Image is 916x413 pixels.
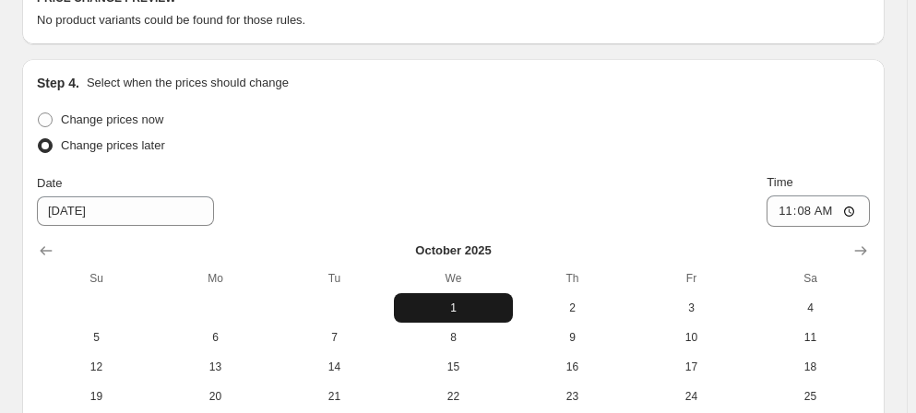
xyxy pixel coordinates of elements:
button: Friday October 10 2025 [632,323,751,352]
span: Mo [163,271,268,286]
button: Monday October 6 2025 [156,323,275,352]
span: 2 [520,301,625,315]
h2: Step 4. [37,74,79,92]
span: 9 [520,330,625,345]
span: Fr [639,271,744,286]
th: Tuesday [275,264,394,293]
button: Friday October 24 2025 [632,382,751,411]
span: 7 [282,330,387,345]
span: No product variants could be found for those rules. [37,13,305,27]
span: 17 [639,360,744,374]
span: 15 [401,360,506,374]
span: We [401,271,506,286]
span: 12 [44,360,149,374]
span: 19 [44,389,149,404]
span: Date [37,176,62,190]
span: Change prices later [61,138,165,152]
span: Sa [758,271,862,286]
button: Monday October 20 2025 [156,382,275,411]
span: 14 [282,360,387,374]
span: 4 [758,301,862,315]
button: Wednesday October 1 2025 [394,293,513,323]
span: 16 [520,360,625,374]
button: Thursday October 9 2025 [513,323,632,352]
span: 20 [163,389,268,404]
span: 11 [758,330,862,345]
button: Wednesday October 8 2025 [394,323,513,352]
button: Tuesday October 21 2025 [275,382,394,411]
span: 13 [163,360,268,374]
span: 24 [639,389,744,404]
span: Change prices now [61,112,163,126]
button: Friday October 3 2025 [632,293,751,323]
button: Tuesday October 14 2025 [275,352,394,382]
span: Tu [282,271,387,286]
button: Friday October 17 2025 [632,352,751,382]
th: Sunday [37,264,156,293]
th: Monday [156,264,275,293]
span: Su [44,271,149,286]
button: Thursday October 2 2025 [513,293,632,323]
span: Th [520,271,625,286]
th: Thursday [513,264,632,293]
button: Wednesday October 15 2025 [394,352,513,382]
input: 9/16/2025 [37,196,214,226]
span: 1 [401,301,506,315]
span: 6 [163,330,268,345]
span: Time [767,175,792,189]
p: Select when the prices should change [87,74,289,92]
button: Show previous month, September 2025 [33,238,59,264]
th: Friday [632,264,751,293]
button: Wednesday October 22 2025 [394,382,513,411]
span: 8 [401,330,506,345]
button: Monday October 13 2025 [156,352,275,382]
button: Saturday October 18 2025 [751,352,870,382]
button: Sunday October 19 2025 [37,382,156,411]
span: 22 [401,389,506,404]
th: Wednesday [394,264,513,293]
span: 5 [44,330,149,345]
th: Saturday [751,264,870,293]
button: Thursday October 16 2025 [513,352,632,382]
span: 18 [758,360,862,374]
span: 21 [282,389,387,404]
input: 12:00 [767,195,870,227]
span: 23 [520,389,625,404]
span: 25 [758,389,862,404]
button: Saturday October 11 2025 [751,323,870,352]
button: Show next month, November 2025 [848,238,874,264]
button: Sunday October 5 2025 [37,323,156,352]
button: Thursday October 23 2025 [513,382,632,411]
span: 3 [639,301,744,315]
button: Sunday October 12 2025 [37,352,156,382]
button: Saturday October 25 2025 [751,382,870,411]
button: Tuesday October 7 2025 [275,323,394,352]
button: Saturday October 4 2025 [751,293,870,323]
span: 10 [639,330,744,345]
